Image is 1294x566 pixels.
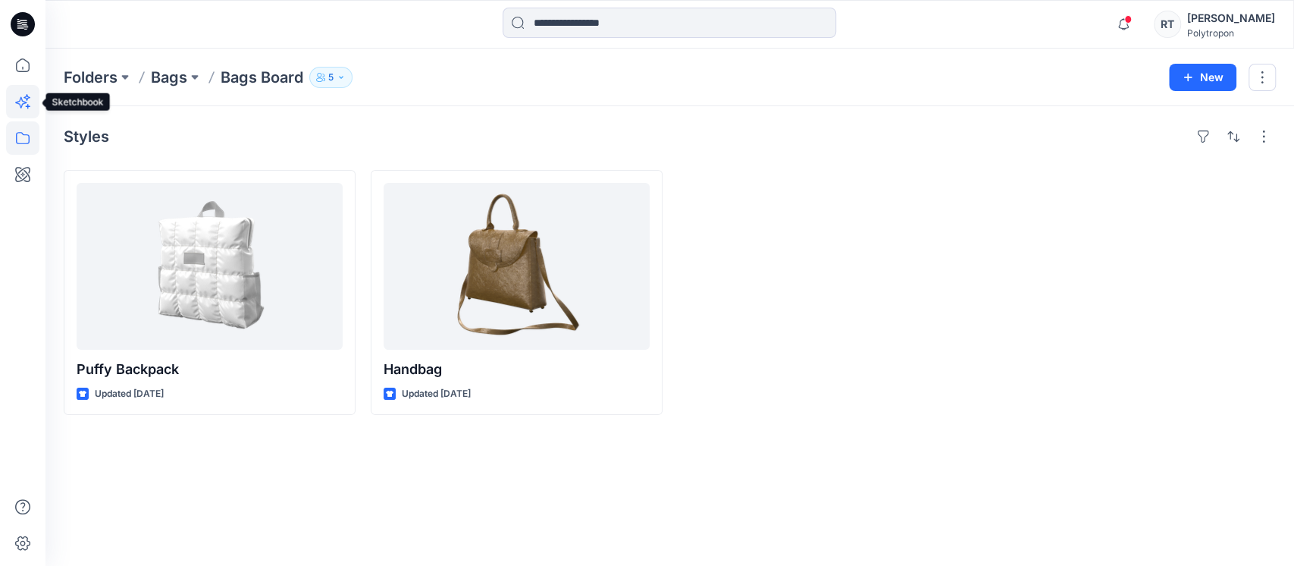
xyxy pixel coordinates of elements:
[221,67,303,88] p: Bags Board
[384,359,650,380] p: Handbag
[95,386,164,402] p: Updated [DATE]
[151,67,187,88] a: Bags
[384,183,650,350] a: Handbag
[77,183,343,350] a: Puffy Backpack
[402,386,471,402] p: Updated [DATE]
[1187,9,1275,27] div: [PERSON_NAME]
[1187,27,1275,39] div: Polytropon
[1169,64,1236,91] button: New
[77,359,343,380] p: Puffy Backpack
[64,127,109,146] h4: Styles
[309,67,352,88] button: 5
[64,67,117,88] a: Folders
[1154,11,1181,38] div: RT
[328,69,334,86] p: 5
